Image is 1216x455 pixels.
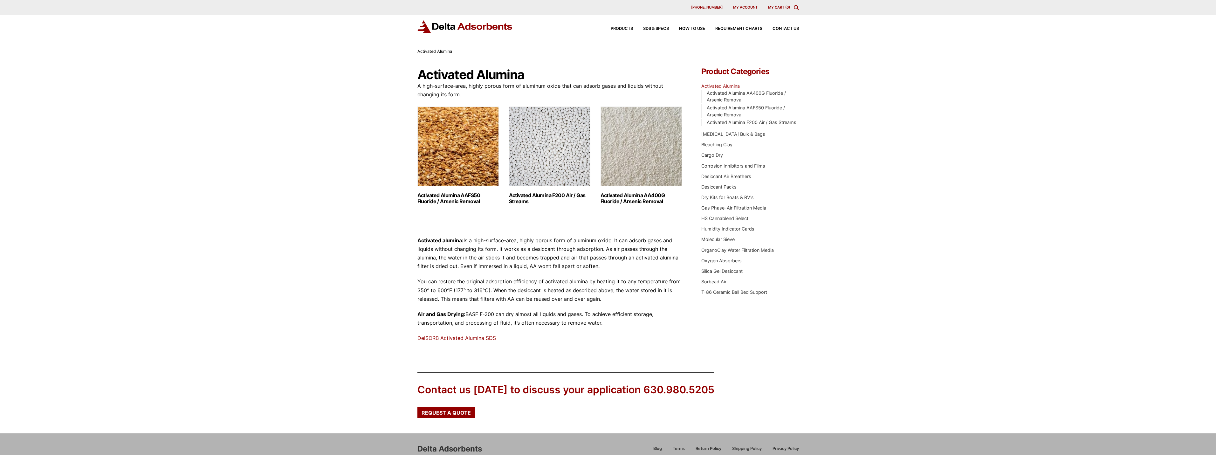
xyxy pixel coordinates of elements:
a: Bleaching Clay [701,142,732,147]
a: HS Cannablend Select [701,216,748,221]
img: Delta Adsorbents [417,20,513,33]
span: Products [611,27,633,31]
a: Humidity Indicator Cards [701,226,754,231]
a: Visit product category Activated Alumina F200 Air / Gas Streams [509,107,590,204]
span: How to Use [679,27,705,31]
img: Activated Alumina AAFS50 Fluoride / Arsenic Removal [417,107,499,186]
a: Desiccant Air Breathers [701,174,751,179]
div: Toggle Modal Content [794,5,799,10]
a: Dry Kits for Boats & RV's [701,195,754,200]
a: Activated Alumina F200 Air / Gas Streams [707,120,796,125]
span: Contact Us [773,27,799,31]
a: SDS & SPECS [633,27,669,31]
p: A high-surface-area, highly porous form of aluminum oxide that can adsorb gases and liquids witho... [417,82,683,99]
a: T-86 Ceramic Ball Bed Support [701,289,767,295]
strong: Activated alumina: [417,237,464,244]
span: Blog [653,447,662,451]
h2: Activated Alumina AAFS50 Fluoride / Arsenic Removal [417,192,499,204]
p: BASF F-200 can dry almost all liquids and gases. To achieve efficient storage, transportation, an... [417,310,683,327]
span: Privacy Policy [773,447,799,451]
a: Oxygen Absorbers [701,258,742,263]
div: Delta Adsorbents [417,444,482,454]
p: You can restore the original adsorption efficiency of activated alumina by heating it to any temp... [417,277,683,303]
a: Products [601,27,633,31]
a: My Cart (0) [768,5,790,10]
a: How to Use [669,27,705,31]
a: Desiccant Packs [701,184,737,190]
a: Corrosion Inhibitors and Films [701,163,765,169]
a: DelSORB Activated Alumina SDS [417,335,496,341]
h1: Activated Alumina [417,68,683,82]
span: Activated Alumina [417,49,452,54]
span: Return Policy [696,447,721,451]
a: Visit product category Activated Alumina AAFS50 Fluoride / Arsenic Removal [417,107,499,204]
h2: Activated Alumina AA400G Fluoride / Arsenic Removal [601,192,682,204]
a: Contact Us [762,27,799,31]
a: [MEDICAL_DATA] Bulk & Bags [701,131,765,137]
img: Activated Alumina AA400G Fluoride / Arsenic Removal [601,107,682,186]
a: Activated Alumina [701,83,740,89]
span: SDS & SPECS [643,27,669,31]
a: Request a Quote [417,407,475,418]
a: Gas Phase-Air Filtration Media [701,205,766,210]
a: Visit product category Activated Alumina AA400G Fluoride / Arsenic Removal [601,107,682,204]
span: My account [733,6,758,9]
p: Is a high-surface-area, highly porous form of aluminum oxide. It can adsorb gases and liquids wit... [417,236,683,271]
a: Silica Gel Desiccant [701,268,743,274]
span: Shipping Policy [732,447,762,451]
a: Molecular Sieve [701,237,735,242]
h2: Activated Alumina F200 Air / Gas Streams [509,192,590,204]
a: Activated Alumina AA400G Fluoride / Arsenic Removal [707,90,786,103]
a: Requirement Charts [705,27,762,31]
img: Activated Alumina F200 Air / Gas Streams [509,107,590,186]
span: Request a Quote [422,410,471,415]
div: Contact us [DATE] to discuss your application 630.980.5205 [417,383,714,397]
a: My account [728,5,763,10]
a: Sorbead Air [701,279,726,284]
span: Terms [673,447,685,451]
span: Requirement Charts [715,27,762,31]
span: [PHONE_NUMBER] [691,6,723,9]
h4: Product Categories [701,68,799,75]
strong: Air and Gas Drying: [417,311,465,317]
a: [PHONE_NUMBER] [686,5,728,10]
a: OrganoClay Water Filtration Media [701,247,774,253]
a: Cargo Dry [701,152,723,158]
a: Activated Alumina AAFS50 Fluoride / Arsenic Removal [707,105,785,117]
span: 0 [787,5,789,10]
